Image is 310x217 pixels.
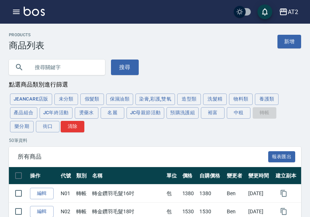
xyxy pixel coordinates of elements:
td: [DATE] [246,184,274,203]
button: JeanCare店販 [10,94,52,105]
button: 洗髮精 [203,94,227,105]
td: 1380 [181,184,198,203]
td: Ben [225,184,246,203]
th: 建立副本 [274,167,301,184]
button: 保濕油類 [106,94,134,105]
th: 自購價格 [198,167,225,184]
p: 50 筆資料 [9,137,301,144]
td: 轉帳 [74,184,90,203]
th: 名稱 [90,167,165,184]
span: 所有商品 [18,153,268,160]
td: N01 [59,184,75,203]
td: 轉金鑽羽毛髮16吋 [90,184,165,203]
button: 燙藥水 [75,107,98,119]
h3: 商品列表 [9,40,44,51]
a: 報表匯出 [268,153,296,160]
button: 裕富 [201,107,225,119]
div: 點選商品類別進行篩選 [9,81,301,89]
th: 價格 [181,167,198,184]
button: 未分類 [54,94,78,105]
button: 養護類 [255,94,279,105]
th: 單位 [165,167,181,184]
button: 預購洗護組 [166,107,199,119]
div: AT2 [288,7,298,17]
button: 樂分期 [10,121,34,132]
button: 中租 [227,107,250,119]
th: 類別 [74,167,90,184]
button: AT2 [276,4,301,20]
button: 街口 [36,121,60,132]
button: JC年終活動 [40,107,73,119]
th: 變更者 [225,167,246,184]
button: 搜尋 [111,60,139,75]
a: 編輯 [30,188,54,199]
button: 清除 [61,121,84,132]
button: 報表匯出 [268,151,296,163]
button: 產品組合 [10,107,37,119]
td: 包 [165,184,181,203]
th: 變更時間 [246,167,274,184]
button: 假髮類 [80,94,104,105]
button: 名麗 [101,107,124,119]
input: 搜尋關鍵字 [30,57,99,77]
button: 造型類 [177,94,201,105]
button: 染膏,彩護,雙氧 [135,94,175,105]
th: 操作 [28,167,59,184]
td: 1380 [198,184,225,203]
button: JC母親節活動 [127,107,165,119]
h2: Products [9,33,44,37]
a: 新增 [277,35,301,48]
img: Logo [24,7,45,16]
th: 代號 [59,167,75,184]
button: 物料類 [229,94,253,105]
button: save [257,4,272,19]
